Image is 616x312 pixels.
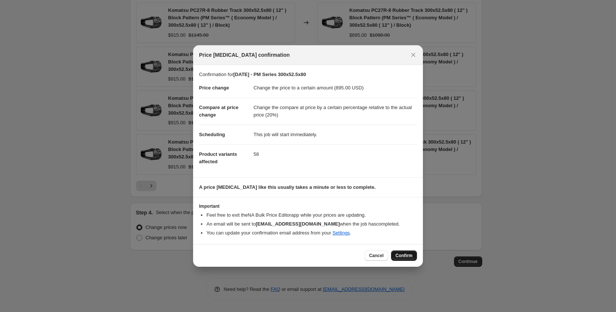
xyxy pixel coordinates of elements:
button: Cancel [365,250,388,261]
span: Compare at price change [199,105,238,118]
b: [EMAIL_ADDRESS][DOMAIN_NAME] [256,221,340,227]
b: A price [MEDICAL_DATA] like this usually takes a minute or less to complete. [199,184,376,190]
li: Feel free to exit the NA Bulk Price Editor app while your prices are updating. [206,211,417,219]
span: Cancel [369,253,384,259]
p: Confirmation for [199,71,417,78]
b: [DATE] - PM Series 300x52.5x80 [233,72,306,77]
span: Product variants affected [199,151,237,164]
span: Confirm [395,253,413,259]
a: Settings [332,230,350,236]
h3: Important [199,203,417,209]
dd: 58 [254,144,417,164]
button: Close [408,50,418,60]
span: Price change [199,85,229,91]
span: Scheduling [199,132,225,137]
button: Confirm [391,250,417,261]
span: Price [MEDICAL_DATA] confirmation [199,51,290,59]
dd: Change the compare at price by a certain percentage relative to the actual price (20%) [254,98,417,125]
li: An email will be sent to when the job has completed . [206,220,417,228]
li: You can update your confirmation email address from your . [206,229,417,237]
dd: This job will start immediately. [254,125,417,144]
dd: Change the price to a certain amount (895.00 USD) [254,78,417,98]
